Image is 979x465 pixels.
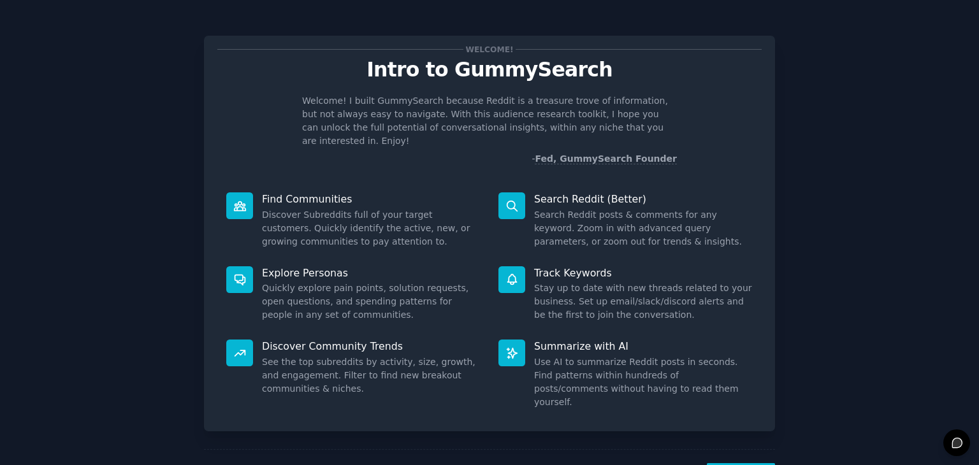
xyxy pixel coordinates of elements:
[262,208,481,248] dd: Discover Subreddits full of your target customers. Quickly identify the active, new, or growing c...
[534,192,753,206] p: Search Reddit (Better)
[532,152,677,166] div: -
[534,355,753,409] dd: Use AI to summarize Reddit posts in seconds. Find patterns within hundreds of posts/comments with...
[217,59,762,81] p: Intro to GummySearch
[262,340,481,353] p: Discover Community Trends
[463,43,516,56] span: Welcome!
[262,355,481,396] dd: See the top subreddits by activity, size, growth, and engagement. Filter to find new breakout com...
[534,266,753,280] p: Track Keywords
[262,192,481,206] p: Find Communities
[262,282,481,322] dd: Quickly explore pain points, solution requests, open questions, and spending patterns for people ...
[534,340,753,353] p: Summarize with AI
[534,208,753,248] dd: Search Reddit posts & comments for any keyword. Zoom in with advanced query parameters, or zoom o...
[262,266,481,280] p: Explore Personas
[302,94,677,148] p: Welcome! I built GummySearch because Reddit is a treasure trove of information, but not always ea...
[534,282,753,322] dd: Stay up to date with new threads related to your business. Set up email/slack/discord alerts and ...
[535,154,677,164] a: Fed, GummySearch Founder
